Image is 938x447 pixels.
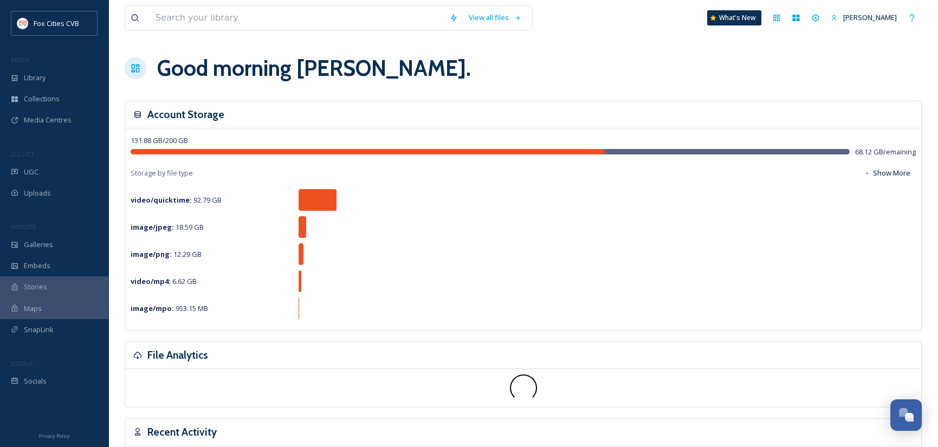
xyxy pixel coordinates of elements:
strong: image/png : [131,249,172,259]
span: 131.88 GB / 200 GB [131,135,188,145]
h3: Recent Activity [147,424,217,440]
span: SnapLink [24,325,54,335]
strong: image/jpeg : [131,222,174,232]
span: SOCIALS [11,359,33,367]
a: What's New [707,10,761,25]
span: 68.12 GB remaining [855,147,916,157]
a: Privacy Policy [38,429,70,442]
span: Maps [24,303,42,314]
button: Show More [858,163,916,184]
input: Search your library [150,6,444,30]
a: [PERSON_NAME] [825,7,902,28]
span: Galleries [24,239,53,250]
span: UGC [24,167,38,177]
span: 953.15 MB [131,303,208,313]
a: View all files [463,7,527,28]
span: 92.79 GB [131,195,222,205]
strong: video/mp4 : [131,276,171,286]
span: Library [24,73,46,83]
span: Uploads [24,188,51,198]
span: [PERSON_NAME] [843,12,897,22]
button: Open Chat [890,399,922,431]
span: Fox Cities CVB [34,18,79,28]
span: WIDGETS [11,223,36,231]
span: Collections [24,94,60,104]
strong: image/mpo : [131,303,174,313]
h3: Account Storage [147,107,224,122]
span: Stories [24,282,47,292]
span: Privacy Policy [38,432,70,439]
span: MEDIA [11,56,30,64]
span: COLLECT [11,150,34,158]
span: Embeds [24,261,50,271]
span: Socials [24,376,47,386]
img: images.png [17,18,28,29]
h1: Good morning [PERSON_NAME] . [157,52,471,85]
span: 6.62 GB [131,276,197,286]
span: 18.59 GB [131,222,204,232]
span: Storage by file type [131,168,193,178]
h3: File Analytics [147,347,208,363]
span: 12.29 GB [131,249,202,259]
span: Media Centres [24,115,72,125]
strong: video/quicktime : [131,195,192,205]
